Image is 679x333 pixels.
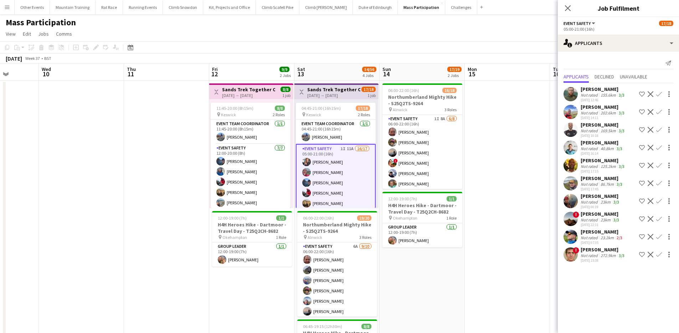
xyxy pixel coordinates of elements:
app-card-role: Event Team Coordinator1/104:45-21:00 (16h15m)[PERSON_NAME] [296,120,376,144]
span: 15 [467,70,477,78]
button: Other Events [15,0,50,14]
div: [DATE] 10:18 [581,133,626,138]
span: 1 Role [446,215,457,221]
span: Edit [23,31,31,37]
app-card-role: Group Leader1/112:00-19:00 (7h)[PERSON_NAME] [212,242,292,267]
span: Comms [56,31,72,37]
span: 2 Roles [273,112,285,117]
span: ! [573,211,579,218]
h1: Mass Participation [6,17,76,28]
span: 10 [41,70,51,78]
button: Event Safety [564,21,596,26]
app-card-role: Event Safety1I8A6/806:00-22:00 (16h)[PERSON_NAME][PERSON_NAME][PERSON_NAME]![PERSON_NAME][PERSON_... [382,115,462,211]
h3: H4H Heroes Hike - Dartmoor - Travel Day - T25Q2CH-8682 [382,202,462,215]
span: 12:00-19:00 (7h) [388,196,417,201]
span: Sun [382,66,391,72]
div: 169.5km [599,128,617,133]
span: 16 [552,70,561,78]
div: Not rated [581,253,599,258]
app-skills-label: 3/3 [619,253,624,258]
span: 17/18 [356,106,370,111]
button: Rat Race [96,0,123,14]
a: Comms [53,29,75,39]
button: Mass Participation [398,0,445,14]
span: Wed [42,66,51,72]
div: [DATE] 15:38 [581,258,626,263]
div: 1 job [282,92,290,98]
span: Alnwick [393,107,407,112]
button: Duke of Edinburgh [353,0,398,14]
span: 06:00-22:00 (16h) [388,88,419,93]
div: [DATE] 00:19 [581,205,621,209]
app-skills-label: 3/3 [619,164,624,169]
span: Keswick [306,112,321,117]
div: Not rated [581,146,599,151]
span: Thu [127,66,136,72]
div: [DATE] → [DATE] [307,93,360,98]
div: [DATE] 22:31 [581,222,621,227]
div: [PERSON_NAME] [581,246,626,253]
span: 17/18 [659,21,673,26]
app-skills-label: 3/3 [619,110,624,116]
span: ! [393,159,398,163]
div: [PERSON_NAME] [581,104,626,110]
app-skills-label: 3/3 [613,199,619,205]
div: 2 Jobs [448,73,461,78]
div: [DATE] [6,55,22,62]
div: 06:00-22:00 (16h)19/20Northumberland Mighty Hike - S25Q2TS-9264 Alnwick3 RolesEvent Safety6A9/100... [297,211,377,317]
button: Kit, Projects and Office [203,0,256,14]
span: 3 Roles [359,235,371,240]
span: Fri [212,66,218,72]
h3: Sands Trek Together Challenge - S25Q2CH-9384 [307,86,360,93]
div: 23.2km [599,235,615,240]
span: Mon [468,66,477,72]
h3: Job Fulfilment [558,4,679,13]
div: Not rated [581,128,599,133]
div: [PERSON_NAME] [581,86,626,92]
app-skills-label: 3/3 [619,92,624,98]
button: Climb [PERSON_NAME] [299,0,353,14]
app-job-card: 12:00-19:00 (7h)1/1H4H Heroes Hike - Dartmoor - Travel Day - T25Q2CH-8682 Okehampton1 RoleGroup L... [212,211,292,267]
span: Okehampton [222,235,247,240]
app-card-role: Event Team Coordinator1/111:45-20:00 (8h15m)[PERSON_NAME] [211,120,290,144]
span: Unavailable [620,74,647,79]
div: [DATE] 12:46 [581,98,626,102]
app-job-card: 06:00-22:00 (16h)16/18Northumberland Mighty Hike - S25Q2TS-9264 Alnwick3 RolesEvent Safety1I8A6/8... [382,83,462,189]
span: 54/56 [362,67,376,72]
span: 06:00-22:00 (16h) [303,215,334,221]
button: Mountain Training [50,0,96,14]
button: Climb Snowdon [163,0,203,14]
span: 8/8 [281,87,290,92]
div: [PERSON_NAME] [581,157,626,164]
span: 1 Role [276,235,286,240]
span: Keswick [221,112,236,117]
span: 11:45-20:00 (8h15m) [216,106,253,111]
app-card-role: Group Leader1/112:00-19:00 (7h)[PERSON_NAME] [382,223,462,247]
h3: Northumberland Mighty Hike - S25Q2TS-9264 [382,94,462,107]
div: 4 Jobs [362,73,376,78]
app-skills-label: 3/3 [619,128,624,133]
app-card-role: Event Safety7/712:00-20:00 (8h)[PERSON_NAME][PERSON_NAME][PERSON_NAME][PERSON_NAME][PERSON_NAME] [211,144,290,230]
span: View [6,31,16,37]
div: 86.7km [599,181,615,187]
app-skills-label: 3/3 [617,181,622,187]
span: Declined [595,74,614,79]
div: [PERSON_NAME] [581,122,626,128]
span: 2 Roles [358,112,370,117]
app-job-card: 12:00-19:00 (7h)1/1H4H Heroes Hike - Dartmoor - Travel Day - T25Q2CH-8682 Okehampton1 RoleGroup L... [382,192,462,247]
a: Edit [20,29,34,39]
h3: Northumberland Mighty Hike - S25Q2TS-9264 [297,221,377,234]
span: Applicants [564,74,589,79]
div: 202.6km [599,110,617,116]
span: Jobs [38,31,49,37]
button: Climb Scafell Pike [256,0,299,14]
div: Not rated [581,181,599,187]
span: 12:00-19:00 (7h) [218,215,247,221]
div: [PERSON_NAME] [581,175,624,181]
app-job-card: 04:45-21:00 (16h15m)17/18 Keswick2 RolesEvent Team Coordinator1/104:45-21:00 (16h15m)[PERSON_NAME... [296,103,376,208]
app-job-card: 11:45-20:00 (8h15m)8/8 Keswick2 RolesEvent Team Coordinator1/111:45-20:00 (8h15m)[PERSON_NAME]Eve... [211,103,290,208]
span: Okehampton [393,215,417,221]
